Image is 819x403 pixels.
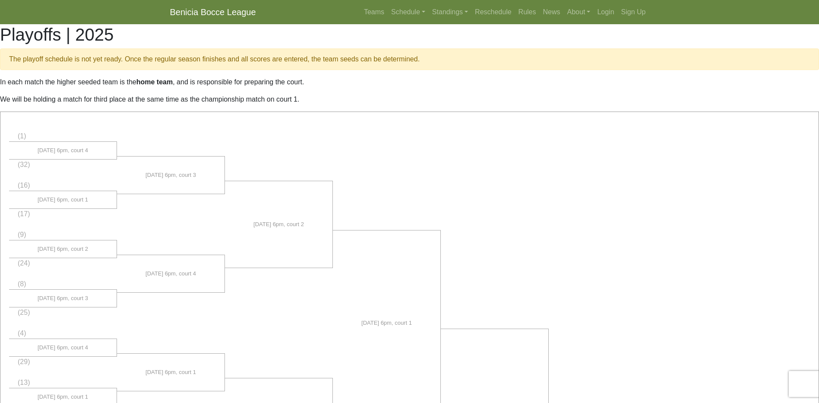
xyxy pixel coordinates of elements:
span: (9) [18,231,26,238]
a: Standings [429,3,471,21]
span: (32) [18,161,30,168]
span: (13) [18,379,30,386]
span: [DATE] 6pm, court 4 [38,146,88,155]
span: [DATE] 6pm, court 1 [38,195,88,204]
a: Reschedule [471,3,515,21]
span: [DATE] 6pm, court 1 [361,319,412,327]
span: [DATE] 6pm, court 3 [38,294,88,303]
span: [DATE] 6pm, court 1 [38,393,88,401]
a: Rules [515,3,540,21]
span: [DATE] 6pm, court 4 [38,343,88,352]
span: [DATE] 6pm, court 2 [253,220,304,229]
span: (24) [18,259,30,267]
span: [DATE] 6pm, court 2 [38,245,88,253]
span: (8) [18,280,26,288]
a: Sign Up [618,3,649,21]
span: (25) [18,309,30,316]
span: (4) [18,329,26,337]
a: Teams [360,3,388,21]
span: [DATE] 6pm, court 3 [145,171,196,179]
span: (16) [18,182,30,189]
span: (17) [18,210,30,217]
a: About [564,3,594,21]
span: (29) [18,358,30,365]
span: (1) [18,132,26,140]
span: [DATE] 6pm, court 1 [145,368,196,377]
a: News [540,3,564,21]
span: [DATE] 6pm, court 4 [145,269,196,278]
a: Login [594,3,617,21]
strong: home team [136,78,173,86]
a: Schedule [388,3,429,21]
a: Benicia Bocce League [170,3,256,21]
